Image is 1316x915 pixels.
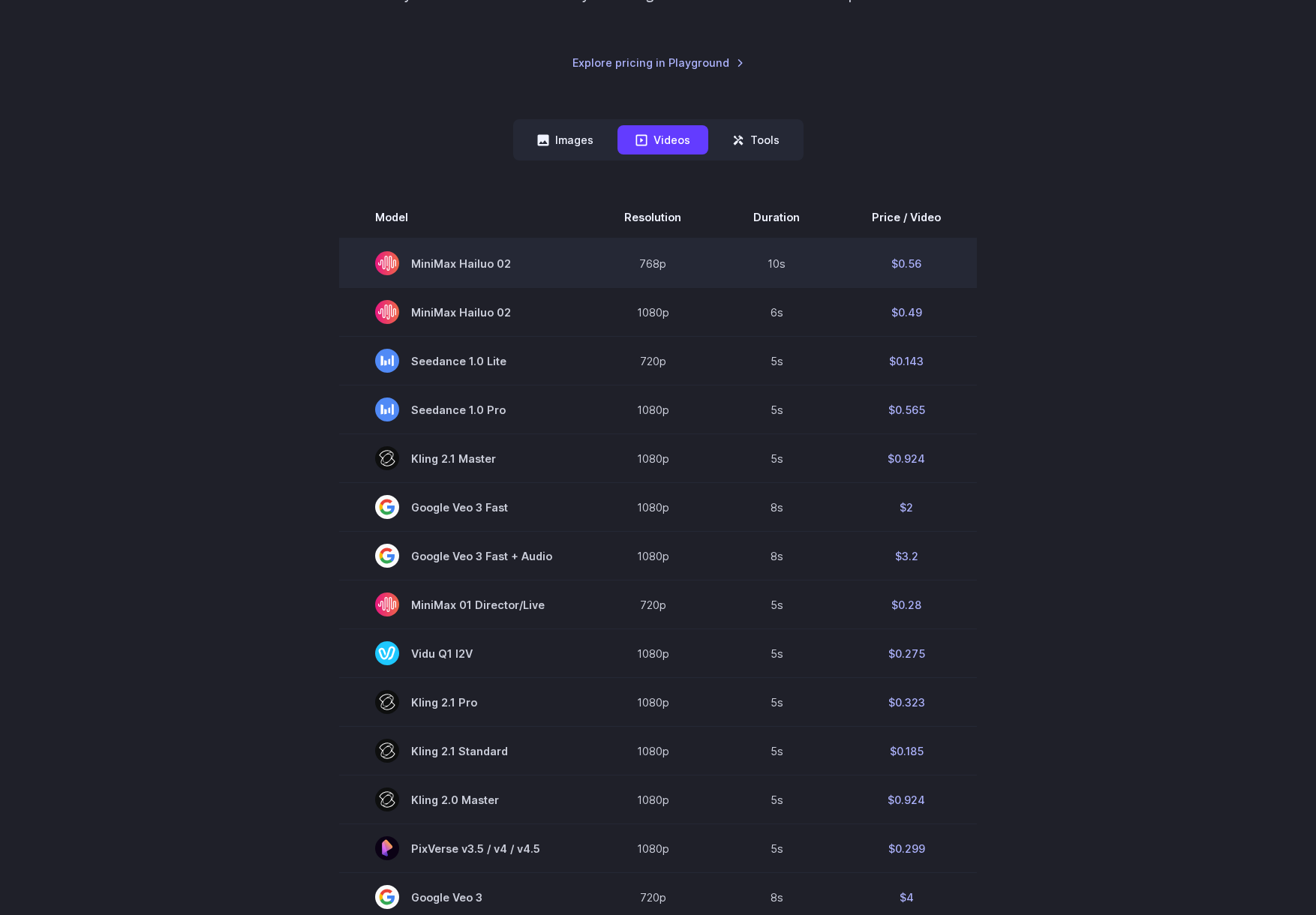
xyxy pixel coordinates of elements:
[375,836,552,860] span: PixVerse v3.5 / v4 / v4.5
[617,125,708,154] button: Videos
[717,678,836,727] td: 5s
[717,337,836,385] td: 5s
[588,434,717,483] td: 1080p
[375,495,552,519] span: Google Veo 3 Fast
[717,434,836,483] td: 5s
[375,349,552,373] span: Seedance 1.0 Lite
[717,580,836,629] td: 5s
[717,727,836,775] td: 5s
[588,196,717,238] th: Resolution
[717,532,836,580] td: 8s
[588,238,717,288] td: 768p
[836,678,977,727] td: $0.323
[588,532,717,580] td: 1080p
[588,824,717,873] td: 1080p
[717,238,836,288] td: 10s
[375,446,552,470] span: Kling 2.1 Master
[339,196,588,238] th: Model
[588,629,717,678] td: 1080p
[714,125,798,154] button: Tools
[717,824,836,873] td: 5s
[717,196,836,238] th: Duration
[375,739,552,763] span: Kling 2.1 Standard
[572,54,744,71] a: Explore pricing in Playground
[588,678,717,727] td: 1080p
[717,629,836,678] td: 5s
[836,727,977,775] td: $0.185
[717,385,836,434] td: 5s
[588,337,717,385] td: 720p
[836,824,977,873] td: $0.299
[836,629,977,678] td: $0.275
[375,300,552,324] span: MiniMax Hailuo 02
[588,727,717,775] td: 1080p
[836,196,977,238] th: Price / Video
[836,775,977,824] td: $0.924
[836,385,977,434] td: $0.565
[717,288,836,337] td: 6s
[375,641,552,665] span: Vidu Q1 I2V
[717,483,836,532] td: 8s
[375,592,552,616] span: MiniMax 01 Director/Live
[836,483,977,532] td: $2
[375,690,552,714] span: Kling 2.1 Pro
[836,532,977,580] td: $3.2
[588,775,717,824] td: 1080p
[519,125,611,154] button: Images
[375,544,552,568] span: Google Veo 3 Fast + Audio
[375,787,552,811] span: Kling 2.0 Master
[836,238,977,288] td: $0.56
[375,397,552,421] span: Seedance 1.0 Pro
[588,288,717,337] td: 1080p
[588,483,717,532] td: 1080p
[588,385,717,434] td: 1080p
[836,580,977,629] td: $0.28
[375,251,552,275] span: MiniMax Hailuo 02
[717,775,836,824] td: 5s
[375,885,552,909] span: Google Veo 3
[836,434,977,483] td: $0.924
[836,337,977,385] td: $0.143
[836,288,977,337] td: $0.49
[588,580,717,629] td: 720p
